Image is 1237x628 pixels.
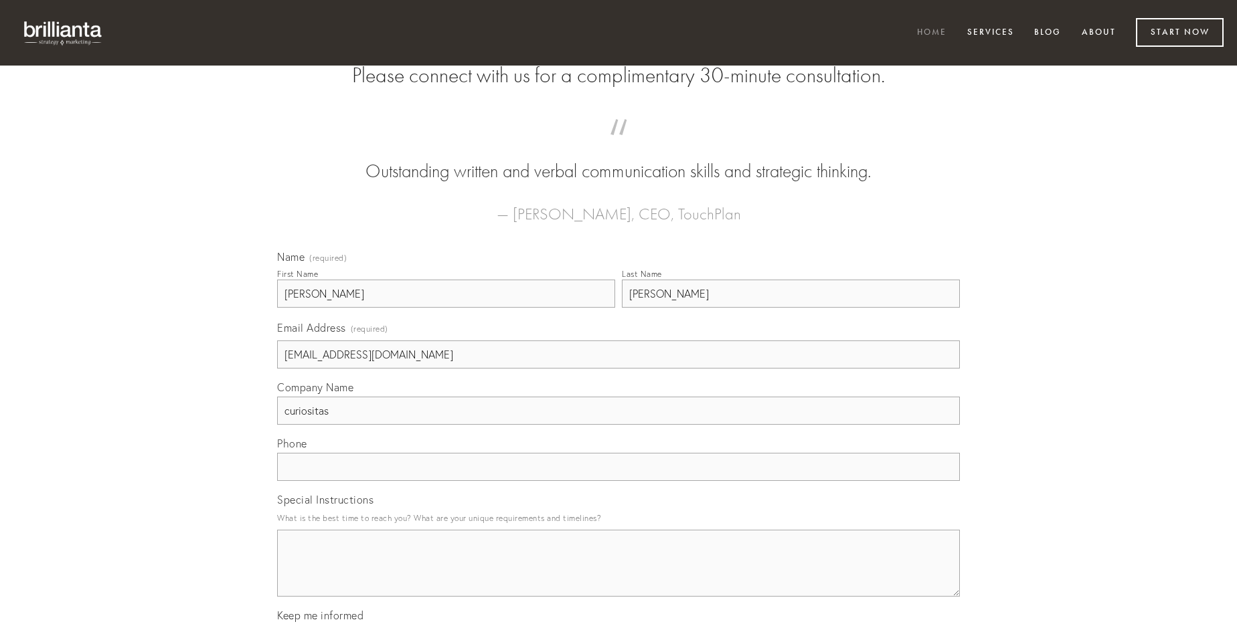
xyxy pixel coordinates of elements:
[277,63,960,88] h2: Please connect with us for a complimentary 30-minute consultation.
[299,185,938,227] figcaption: — [PERSON_NAME], CEO, TouchPlan
[277,269,318,279] div: First Name
[13,13,114,52] img: brillianta - research, strategy, marketing
[1136,18,1224,47] a: Start Now
[277,381,353,394] span: Company Name
[299,132,938,159] span: “
[959,22,1023,44] a: Services
[908,22,955,44] a: Home
[277,250,305,264] span: Name
[277,321,346,334] span: Email Address
[277,609,363,622] span: Keep me informed
[622,269,662,279] div: Last Name
[277,493,374,506] span: Special Instructions
[1073,22,1125,44] a: About
[1025,22,1070,44] a: Blog
[351,320,388,338] span: (required)
[277,437,307,450] span: Phone
[277,509,960,527] p: What is the best time to reach you? What are your unique requirements and timelines?
[309,254,347,262] span: (required)
[299,132,938,185] blockquote: Outstanding written and verbal communication skills and strategic thinking.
